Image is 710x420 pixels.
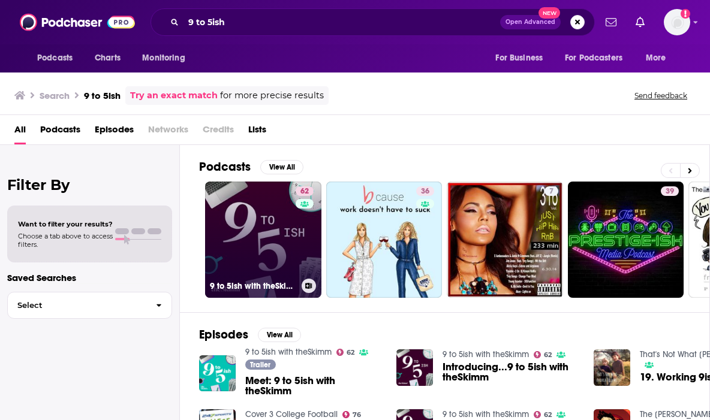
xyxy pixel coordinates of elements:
[8,301,146,309] span: Select
[250,361,270,368] span: Trailer
[134,47,200,70] button: open menu
[7,176,172,194] h2: Filter By
[594,349,630,386] img: 19. Working 9ish to 5ish
[151,8,595,36] div: Search podcasts, credits, & more...
[565,50,622,67] span: For Podcasters
[326,182,443,298] a: 36
[248,120,266,144] a: Lists
[203,120,234,144] span: Credits
[95,120,134,144] a: Episodes
[495,50,543,67] span: For Business
[210,281,297,291] h3: 9 to 5ish with theSkimm
[300,186,309,198] span: 62
[87,47,128,70] a: Charts
[245,376,382,396] a: Meet: 9 to 5ish with theSkimm
[84,90,121,101] h3: 9 to 5ish
[296,186,314,196] a: 62
[534,351,552,358] a: 62
[258,328,301,342] button: View All
[637,47,681,70] button: open menu
[183,13,500,32] input: Search podcasts, credits, & more...
[199,355,236,392] img: Meet: 9 to 5ish with theSkimm
[260,160,303,174] button: View All
[40,120,80,144] a: Podcasts
[245,347,332,357] a: 9 to 5ish with theSkimm
[631,12,649,32] a: Show notifications dropdown
[664,9,690,35] button: Show profile menu
[664,9,690,35] span: Logged in as KatieC
[447,182,563,298] a: 7
[506,19,555,25] span: Open Advanced
[601,12,621,32] a: Show notifications dropdown
[245,409,338,419] a: Cover 3 College Football
[544,186,558,196] a: 7
[37,50,73,67] span: Podcasts
[557,47,640,70] button: open menu
[199,327,248,342] h2: Episodes
[443,409,529,419] a: 9 to 5ish with theSkimm
[500,15,561,29] button: Open AdvancedNew
[664,9,690,35] img: User Profile
[421,186,429,198] span: 36
[544,352,552,358] span: 62
[443,349,529,359] a: 9 to 5ish with theSkimm
[443,362,579,382] a: Introducing...9 to 5ish with theSkimm
[646,50,666,67] span: More
[7,272,172,283] p: Saved Searches
[347,350,354,355] span: 62
[199,159,251,174] h2: Podcasts
[130,89,218,102] a: Try an exact match
[568,182,684,298] a: 39
[95,50,121,67] span: Charts
[336,349,355,356] a: 62
[199,327,301,342] a: EpisodesView All
[396,349,433,386] img: Introducing...9 to 5ish with theSkimm
[534,411,552,418] a: 62
[666,186,674,198] span: 39
[142,50,185,67] span: Monitoring
[148,120,188,144] span: Networks
[7,292,172,319] button: Select
[549,186,553,198] span: 7
[342,411,362,418] a: 76
[538,7,560,19] span: New
[681,9,690,19] svg: Add a profile image
[18,220,113,228] span: Want to filter your results?
[353,412,361,418] span: 76
[18,232,113,249] span: Choose a tab above to access filters.
[544,412,552,418] span: 62
[487,47,558,70] button: open menu
[205,182,321,298] a: 629 to 5ish with theSkimm
[199,159,303,174] a: PodcastsView All
[661,186,679,196] a: 39
[14,120,26,144] a: All
[631,90,691,101] button: Send feedback
[29,47,88,70] button: open menu
[416,186,434,196] a: 36
[40,90,70,101] h3: Search
[20,11,135,34] img: Podchaser - Follow, Share and Rate Podcasts
[220,89,324,102] span: for more precise results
